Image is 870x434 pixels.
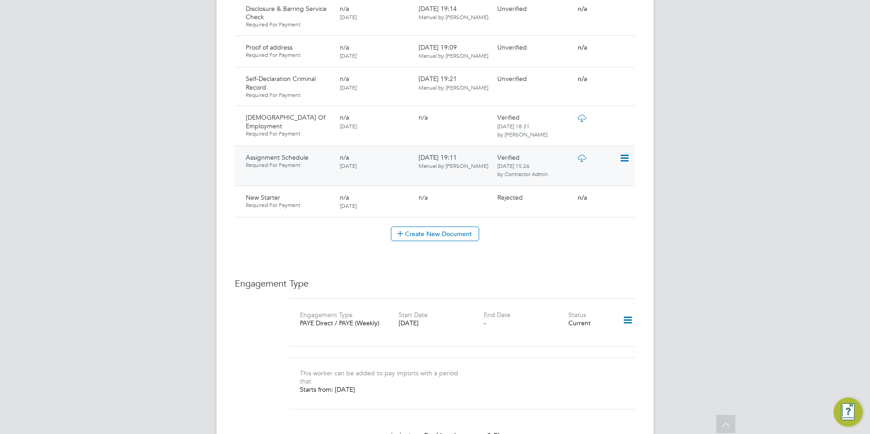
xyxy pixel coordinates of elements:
span: [DATE] 18:31 by [PERSON_NAME]. [497,122,549,138]
label: Engagement Type [300,311,353,319]
span: Manual by [PERSON_NAME]. [419,162,490,169]
span: Required For Payment [246,130,333,137]
label: Status [568,311,586,319]
div: Current [568,319,611,327]
span: Manual by [PERSON_NAME]. [419,13,490,20]
span: Manual by [PERSON_NAME]. [419,84,490,91]
span: [DATE] [340,202,357,209]
span: Manual by [PERSON_NAME]. [419,52,490,59]
span: n/a [340,5,349,13]
label: This worker can be added to pay imports with a period that [300,369,465,385]
span: n/a [576,5,587,13]
span: Required For Payment [246,161,333,169]
label: End Date [484,311,511,319]
div: Starts from: [DATE] [300,385,469,394]
span: [DATE] 19:09 [419,43,490,60]
span: n/a [340,193,349,202]
span: [DATE] 19:21 [419,75,490,91]
span: Disclosure & Barring Service Check [246,5,327,21]
span: Rejected [497,193,523,202]
span: [DATE] [340,13,357,20]
span: New Starter [246,193,280,202]
span: n/a [576,43,587,51]
span: Required For Payment [246,91,333,99]
span: Unverified [497,5,527,13]
span: Verified [497,153,520,161]
span: n/a [340,153,349,161]
span: n/a [419,113,428,121]
button: Create New Document [391,227,479,241]
span: Required For Payment [246,21,333,28]
span: [DEMOGRAPHIC_DATA] Of Employment [246,113,325,130]
label: Start Date [399,311,428,319]
span: Unverified [497,75,527,83]
span: [DATE] 15:26 by Contractor Admin. [497,162,549,177]
button: Engage Resource Center [834,398,863,427]
span: [DATE] [340,84,357,91]
span: n/a [340,43,349,51]
span: [DATE] [340,52,357,59]
h3: Engagement Type [235,278,635,289]
span: Required For Payment [246,51,333,59]
span: n/a [576,75,587,83]
span: Unverified [497,43,527,51]
div: PAYE Direct / PAYE (Weekly) [300,319,384,327]
span: [DATE] [340,122,357,130]
span: n/a [340,75,349,83]
span: n/a [340,113,349,121]
span: [DATE] [340,162,357,169]
span: [DATE] 19:11 [419,153,490,170]
span: Assignment Schedule [246,153,309,161]
span: [DATE] 19:14 [419,5,490,21]
span: Required For Payment [246,202,333,209]
span: Self-Declaration Criminal Record [246,75,316,91]
span: Proof of address [246,43,293,51]
div: [DATE] [399,319,483,327]
span: n/a [576,193,587,202]
div: - [484,319,568,327]
span: n/a [419,193,428,202]
span: Verified [497,113,520,121]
